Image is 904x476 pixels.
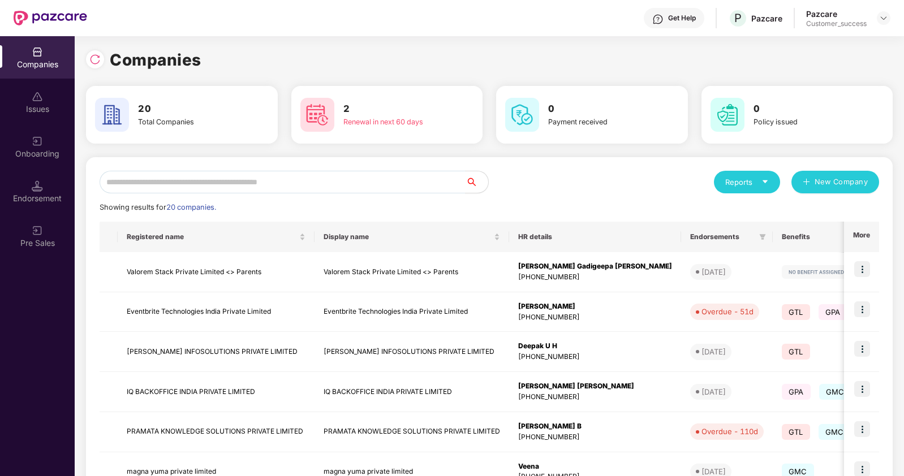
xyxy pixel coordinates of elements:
img: svg+xml;base64,PHN2ZyBpZD0iSXNzdWVzX2Rpc2FibGVkIiB4bWxucz0iaHR0cDovL3d3dy53My5vcmcvMjAwMC9zdmciIH... [32,91,43,102]
div: Veena [518,461,672,472]
img: svg+xml;base64,PHN2ZyB4bWxucz0iaHR0cDovL3d3dy53My5vcmcvMjAwMC9zdmciIHdpZHRoPSI2MCIgaGVpZ2h0PSI2MC... [300,98,334,132]
h1: Companies [110,47,201,72]
div: Overdue - 110d [701,426,758,437]
img: svg+xml;base64,PHN2ZyB3aWR0aD0iMjAiIGhlaWdodD0iMjAiIHZpZXdCb3g9IjAgMCAyMCAyMCIgZmlsbD0ibm9uZSIgeG... [32,136,43,147]
div: [DATE] [701,386,726,397]
th: HR details [509,222,681,252]
img: svg+xml;base64,PHN2ZyB4bWxucz0iaHR0cDovL3d3dy53My5vcmcvMjAwMC9zdmciIHdpZHRoPSI2MCIgaGVpZ2h0PSI2MC... [95,98,129,132]
span: Endorsements [690,232,755,241]
th: More [844,222,879,252]
th: Display name [315,222,509,252]
img: icon [854,261,870,277]
td: PRAMATA KNOWLEDGE SOLUTIONS PRIVATE LIMITED [315,412,509,452]
div: [PHONE_NUMBER] [518,312,672,323]
div: [PHONE_NUMBER] [518,272,672,283]
span: GMC [819,384,851,400]
div: Pazcare [751,13,782,24]
span: Display name [324,232,492,241]
td: PRAMATA KNOWLEDGE SOLUTIONS PRIVATE LIMITED [118,412,315,452]
button: search [465,171,489,193]
div: Renewal in next 60 days [343,116,441,128]
td: Valorem Stack Private Limited <> Parents [118,252,315,292]
span: 20 companies. [166,203,216,211]
span: New Company [815,176,868,188]
td: IQ BACKOFFICE INDIA PRIVATE LIMITED [118,372,315,412]
img: svg+xml;base64,PHN2ZyBpZD0iSGVscC0zMngzMiIgeG1sbnM9Imh0dHA6Ly93d3cudzMub3JnLzIwMDAvc3ZnIiB3aWR0aD... [652,14,664,25]
div: [DATE] [701,346,726,357]
span: caret-down [761,178,769,185]
div: Deepak U H [518,341,672,352]
img: svg+xml;base64,PHN2ZyBpZD0iRHJvcGRvd24tMzJ4MzIiIHhtbG5zPSJodHRwOi8vd3d3LnczLm9yZy8yMDAwL3N2ZyIgd2... [879,14,888,23]
div: Reports [725,176,769,188]
div: Customer_success [806,19,867,28]
img: svg+xml;base64,PHN2ZyB4bWxucz0iaHR0cDovL3d3dy53My5vcmcvMjAwMC9zdmciIHdpZHRoPSI2MCIgaGVpZ2h0PSI2MC... [505,98,539,132]
div: Pazcare [806,8,867,19]
span: search [465,178,488,187]
img: svg+xml;base64,PHN2ZyB3aWR0aD0iMjAiIGhlaWdodD0iMjAiIHZpZXdCb3g9IjAgMCAyMCAyMCIgZmlsbD0ibm9uZSIgeG... [32,225,43,236]
img: svg+xml;base64,PHN2ZyBpZD0iUmVsb2FkLTMyeDMyIiB4bWxucz0iaHR0cDovL3d3dy53My5vcmcvMjAwMC9zdmciIHdpZH... [89,54,101,65]
div: Total Companies [138,116,235,128]
div: Policy issued [754,116,851,128]
img: icon [854,381,870,397]
div: [PERSON_NAME] [518,301,672,312]
span: plus [803,178,810,187]
div: [PERSON_NAME] Gadigeepa [PERSON_NAME] [518,261,672,272]
div: Get Help [668,14,696,23]
h3: 2 [343,102,441,116]
h3: 20 [138,102,235,116]
span: Registered name [127,232,297,241]
div: [PERSON_NAME] B [518,421,672,432]
div: [PHONE_NUMBER] [518,432,672,443]
td: Eventbrite Technologies India Private Limited [315,292,509,332]
span: GTL [782,424,810,440]
td: IQ BACKOFFICE INDIA PRIVATE LIMITED [315,372,509,412]
button: plusNew Company [791,171,879,193]
div: [PHONE_NUMBER] [518,392,672,403]
span: P [734,11,742,25]
img: New Pazcare Logo [14,11,87,25]
td: [PERSON_NAME] INFOSOLUTIONS PRIVATE LIMITED [315,332,509,372]
th: Registered name [118,222,315,252]
td: [PERSON_NAME] INFOSOLUTIONS PRIVATE LIMITED [118,332,315,372]
img: svg+xml;base64,PHN2ZyB3aWR0aD0iMTQuNSIgaGVpZ2h0PSIxNC41IiB2aWV3Qm94PSIwIDAgMTYgMTYiIGZpbGw9Im5vbm... [32,180,43,192]
img: icon [854,421,870,437]
img: icon [854,301,870,317]
span: GTL [782,304,810,320]
span: filter [759,233,766,240]
span: Showing results for [100,203,216,211]
div: Payment received [548,116,645,128]
td: Eventbrite Technologies India Private Limited [118,292,315,332]
span: GPA [782,384,811,400]
span: GTL [782,344,810,360]
span: GPA [819,304,847,320]
td: Valorem Stack Private Limited <> Parents [315,252,509,292]
h3: 0 [548,102,645,116]
div: [DATE] [701,266,726,278]
h3: 0 [754,102,851,116]
img: icon [854,341,870,357]
img: svg+xml;base64,PHN2ZyB4bWxucz0iaHR0cDovL3d3dy53My5vcmcvMjAwMC9zdmciIHdpZHRoPSIxMjIiIGhlaWdodD0iMj... [782,265,851,279]
div: [PHONE_NUMBER] [518,352,672,362]
img: svg+xml;base64,PHN2ZyB4bWxucz0iaHR0cDovL3d3dy53My5vcmcvMjAwMC9zdmciIHdpZHRoPSI2MCIgaGVpZ2h0PSI2MC... [711,98,744,132]
div: Overdue - 51d [701,306,754,317]
span: filter [757,230,768,244]
img: svg+xml;base64,PHN2ZyBpZD0iQ29tcGFuaWVzIiB4bWxucz0iaHR0cDovL3d3dy53My5vcmcvMjAwMC9zdmciIHdpZHRoPS... [32,46,43,58]
div: [PERSON_NAME] [PERSON_NAME] [518,381,672,392]
span: GMC [819,424,851,440]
